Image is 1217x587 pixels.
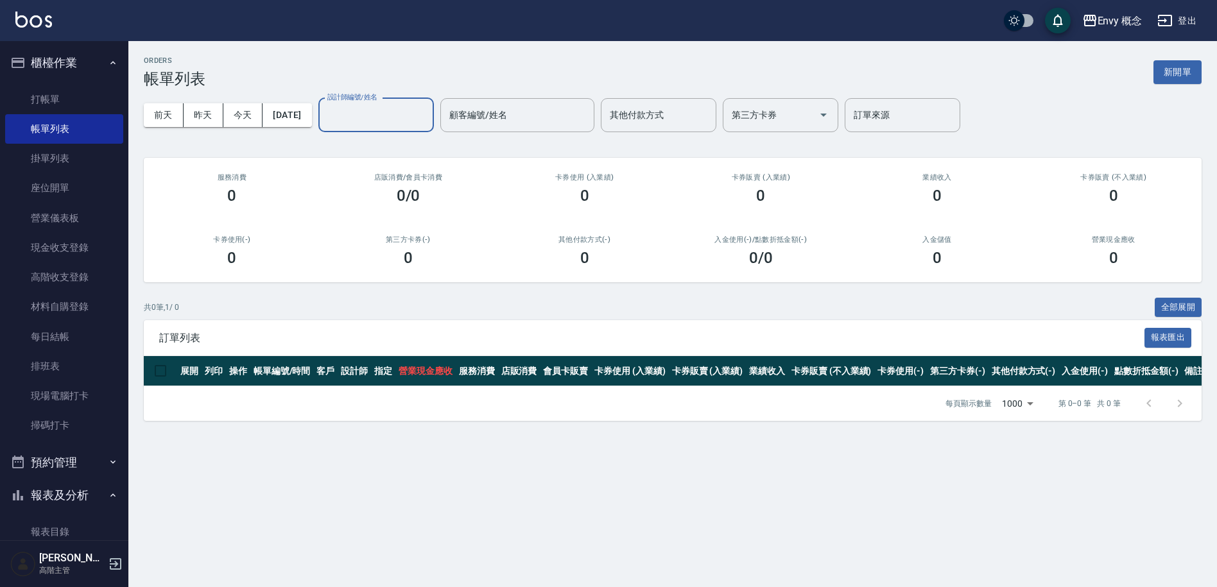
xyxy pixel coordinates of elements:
button: Open [813,105,834,125]
th: 其他付款方式(-) [988,356,1059,386]
img: Person [10,551,36,577]
h2: 入金儲值 [865,235,1010,244]
th: 展開 [177,356,202,386]
h3: 0 [933,249,942,267]
img: Logo [15,12,52,28]
h3: 0 [580,187,589,205]
h3: 0 [1109,249,1118,267]
button: 前天 [144,103,184,127]
h2: ORDERS [144,56,205,65]
th: 入金使用(-) [1058,356,1111,386]
a: 報表匯出 [1144,331,1192,343]
th: 卡券販賣 (入業績) [669,356,747,386]
h3: 0 [404,249,413,267]
button: 今天 [223,103,263,127]
a: 報表目錄 [5,517,123,547]
h2: 業績收入 [865,173,1010,182]
button: 新開單 [1153,60,1202,84]
h3: 0 [227,249,236,267]
a: 掛單列表 [5,144,123,173]
h2: 卡券販賣 (入業績) [688,173,834,182]
button: 報表及分析 [5,479,123,512]
p: 共 0 筆, 1 / 0 [144,302,179,313]
p: 第 0–0 筆 共 0 筆 [1058,398,1121,409]
h2: 其他付款方式(-) [512,235,657,244]
button: save [1045,8,1071,33]
h3: 0 [227,187,236,205]
a: 掃碼打卡 [5,411,123,440]
button: Envy 概念 [1077,8,1148,34]
h3: 0 /0 [749,249,773,267]
h5: [PERSON_NAME] [39,552,105,565]
a: 高階收支登錄 [5,262,123,292]
a: 座位開單 [5,173,123,203]
h3: 0 [756,187,765,205]
th: 會員卡販賣 [540,356,591,386]
th: 備註 [1181,356,1205,386]
button: 預約管理 [5,446,123,479]
th: 客戶 [313,356,338,386]
h2: 營業現金應收 [1040,235,1186,244]
h3: 服務消費 [159,173,305,182]
h3: 0/0 [397,187,420,205]
th: 設計師 [338,356,371,386]
th: 操作 [226,356,250,386]
th: 店販消費 [498,356,540,386]
th: 帳單編號/時間 [250,356,314,386]
th: 指定 [371,356,395,386]
th: 卡券販賣 (不入業績) [788,356,874,386]
div: 1000 [997,386,1038,421]
h2: 卡券販賣 (不入業績) [1040,173,1186,182]
a: 現場電腦打卡 [5,381,123,411]
th: 列印 [202,356,226,386]
h2: 店販消費 /會員卡消費 [336,173,481,182]
th: 卡券使用 (入業績) [591,356,669,386]
button: 櫃檯作業 [5,46,123,80]
h2: 卡券使用 (入業績) [512,173,657,182]
a: 帳單列表 [5,114,123,144]
th: 點數折抵金額(-) [1111,356,1182,386]
a: 打帳單 [5,85,123,114]
button: 登出 [1152,9,1202,33]
button: 報表匯出 [1144,328,1192,348]
a: 材料自購登錄 [5,292,123,321]
a: 營業儀表板 [5,203,123,233]
h2: 入金使用(-) /點數折抵金額(-) [688,235,834,244]
th: 營業現金應收 [395,356,456,386]
button: 全部展開 [1155,298,1202,318]
h3: 帳單列表 [144,70,205,88]
th: 業績收入 [746,356,788,386]
a: 現金收支登錄 [5,233,123,262]
a: 排班表 [5,352,123,381]
span: 訂單列表 [159,332,1144,345]
h3: 0 [1109,187,1118,205]
th: 第三方卡券(-) [927,356,988,386]
a: 每日結帳 [5,322,123,352]
h2: 第三方卡券(-) [336,235,481,244]
h3: 0 [933,187,942,205]
label: 設計師編號/姓名 [327,92,377,102]
button: 昨天 [184,103,223,127]
h3: 0 [580,249,589,267]
th: 卡券使用(-) [874,356,927,386]
button: [DATE] [263,103,311,127]
th: 服務消費 [456,356,498,386]
a: 新開單 [1153,65,1202,78]
div: Envy 概念 [1098,13,1143,29]
p: 每頁顯示數量 [945,398,992,409]
p: 高階主管 [39,565,105,576]
h2: 卡券使用(-) [159,235,305,244]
